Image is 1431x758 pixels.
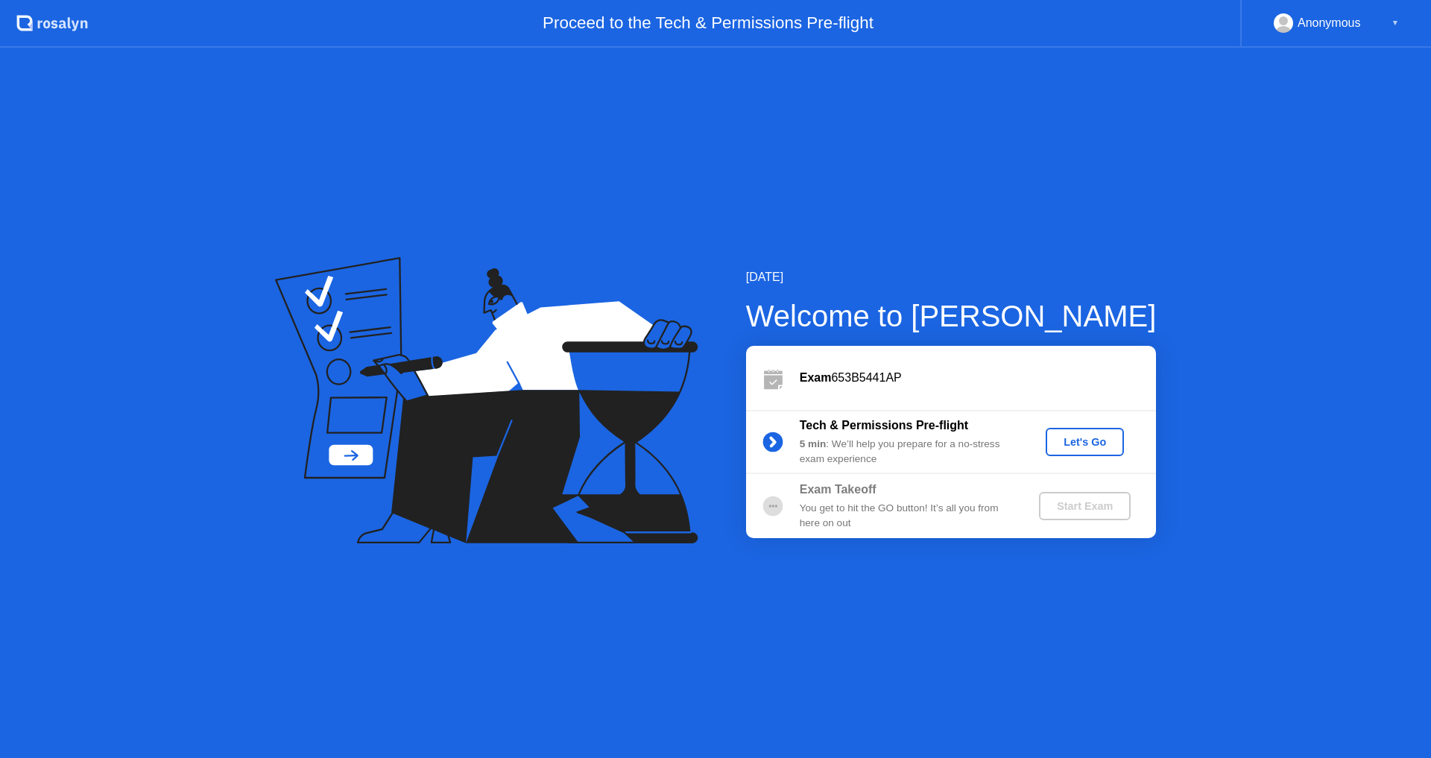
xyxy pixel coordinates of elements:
div: Let's Go [1052,436,1118,448]
div: : We’ll help you prepare for a no-stress exam experience [800,437,1014,467]
div: 653B5441AP [800,369,1156,387]
b: 5 min [800,438,827,449]
div: Anonymous [1298,13,1361,33]
div: You get to hit the GO button! It’s all you from here on out [800,501,1014,531]
b: Tech & Permissions Pre-flight [800,419,968,432]
div: ▼ [1391,13,1399,33]
div: Welcome to [PERSON_NAME] [746,294,1157,338]
button: Start Exam [1039,492,1131,520]
div: Start Exam [1045,500,1125,512]
div: [DATE] [746,268,1157,286]
b: Exam [800,371,832,384]
button: Let's Go [1046,428,1124,456]
b: Exam Takeoff [800,483,876,496]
